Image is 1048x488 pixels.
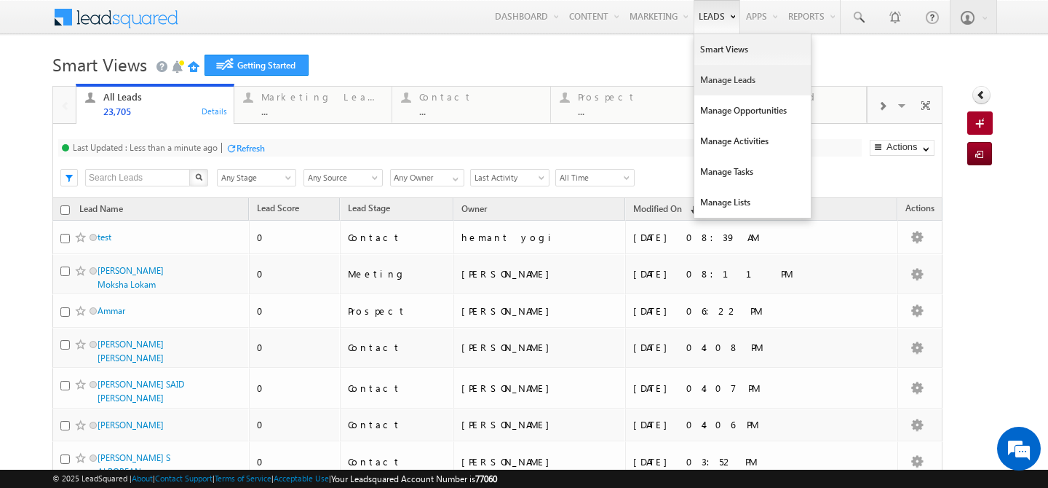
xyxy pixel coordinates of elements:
[257,231,333,244] div: 0
[215,473,271,483] a: Terms of Service
[348,267,447,280] div: Meeting
[348,455,447,468] div: Contact
[201,104,229,117] div: Details
[261,106,383,117] div: ...
[633,203,682,214] span: Modified On
[257,382,333,395] div: 0
[261,91,383,103] div: Marketing Leads
[303,169,383,186] a: Any Source
[461,418,619,431] div: [PERSON_NAME]
[633,455,833,468] div: [DATE] 03:52 PM
[257,341,333,354] div: 0
[237,143,265,154] div: Refresh
[73,142,218,153] div: Last Updated : Less than a minute ago
[348,304,447,318] div: Prospect
[98,452,170,477] a: [PERSON_NAME] S ALROBEAN
[633,382,833,395] div: [DATE] 04:07 PM
[898,200,942,219] span: Actions
[52,472,497,486] span: © 2025 LeadSquared | | | | |
[341,200,397,219] a: Lead Stage
[76,76,245,95] div: Chat with us now
[461,341,619,354] div: [PERSON_NAME]
[19,135,266,369] textarea: Type your message and hit 'Enter'
[274,473,329,483] a: Acceptable Use
[694,95,811,126] a: Manage Opportunities
[257,202,299,213] span: Lead Score
[348,231,447,244] div: Contact
[694,65,811,95] a: Manage Leads
[461,267,619,280] div: [PERSON_NAME]
[250,200,306,219] a: Lead Score
[103,91,225,103] div: All Leads
[684,204,696,216] span: (sorted descending)
[471,171,544,184] span: Last Activity
[556,171,630,184] span: All Time
[217,169,296,186] a: Any Stage
[461,455,619,468] div: [PERSON_NAME]
[633,267,833,280] div: [DATE] 08:11 PM
[85,169,191,186] input: Search Leads
[870,140,934,156] button: Actions
[98,232,111,243] a: test
[239,7,274,42] div: Minimize live chat window
[98,339,164,363] a: [PERSON_NAME] [PERSON_NAME]
[348,202,390,213] span: Lead Stage
[633,418,833,431] div: [DATE] 04:06 PM
[633,304,833,318] div: [DATE] 06:22 PM
[470,169,549,186] a: Last Activity
[257,267,333,280] div: 0
[390,169,464,186] input: Type to Search
[694,187,811,218] a: Manage Lists
[25,76,61,95] img: d_60004797649_company_0_60004797649
[98,379,184,404] a: [PERSON_NAME] SAID [PERSON_NAME]
[392,87,550,123] a: Contact...
[348,382,447,395] div: Contact
[633,231,833,244] div: [DATE] 08:39 AM
[461,203,487,214] span: Owner
[257,304,333,318] div: 0
[234,87,392,123] a: Marketing Leads...
[578,91,699,103] div: Prospect
[218,171,291,184] span: Any Stage
[694,126,811,157] a: Manage Activities
[257,455,333,468] div: 0
[555,169,635,186] a: All Time
[98,265,164,290] a: [PERSON_NAME] Moksha Lokam
[257,418,333,431] div: 0
[103,106,225,117] div: 23,705
[217,168,296,186] div: Lead Stage Filter
[98,305,125,316] a: Ammar
[475,473,497,484] span: 77060
[633,341,833,354] div: [DATE] 04:08 PM
[72,201,130,220] a: Lead Name
[461,382,619,395] div: [PERSON_NAME]
[390,168,463,186] div: Owner Filter
[198,381,264,401] em: Start Chat
[445,170,463,184] a: Show All Items
[132,473,153,483] a: About
[694,34,811,65] a: Smart Views
[155,473,213,483] a: Contact Support
[461,304,619,318] div: [PERSON_NAME]
[331,473,497,484] span: Your Leadsquared Account Number is
[419,106,541,117] div: ...
[348,341,447,354] div: Contact
[98,420,164,430] a: [PERSON_NAME]
[461,231,619,244] div: hemant yogi
[578,106,699,117] div: ...
[694,157,811,187] a: Manage Tasks
[550,87,709,123] a: Prospect...
[195,173,202,181] img: Search
[52,52,147,76] span: Smart Views
[76,84,234,125] a: All Leads23,705Details
[205,55,309,76] a: Getting Started
[626,200,703,219] a: Modified On (sorted descending)
[419,91,541,103] div: Contact
[348,418,447,431] div: Contact
[303,168,383,186] div: Lead Source Filter
[60,205,70,215] input: Check all records
[304,171,378,184] span: Any Source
